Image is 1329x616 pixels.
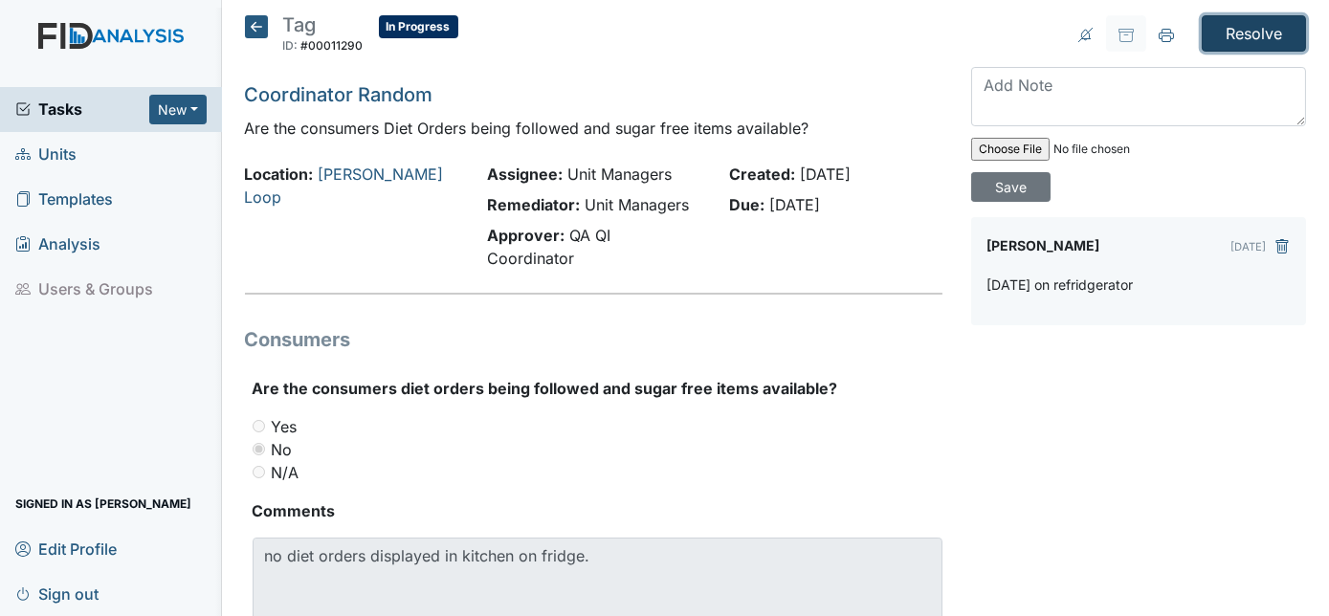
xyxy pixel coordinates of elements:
span: [DATE] [769,195,820,214]
strong: Comments [253,499,943,522]
span: Sign out [15,579,99,608]
span: [DATE] [800,165,851,184]
button: New [149,95,207,124]
input: N/A [253,466,265,478]
input: Yes [253,420,265,432]
strong: Due: [729,195,764,214]
strong: Assignee: [487,165,563,184]
label: No [272,438,293,461]
span: In Progress [379,15,458,38]
span: Units [15,140,77,169]
span: Unit Managers [567,165,672,184]
span: Templates [15,185,113,214]
p: Are the consumers Diet Orders being followed and sugar free items available? [245,117,943,140]
input: No [253,443,265,455]
a: Tasks [15,98,149,121]
input: Resolve [1202,15,1306,52]
strong: Created: [729,165,795,184]
span: ID: [283,38,299,53]
a: Coordinator Random [245,83,433,106]
label: N/A [272,461,299,484]
input: Save [971,172,1051,202]
span: #00011290 [301,38,364,53]
label: [PERSON_NAME] [986,232,1099,259]
span: Edit Profile [15,534,117,563]
h1: Consumers [245,325,943,354]
strong: Location: [245,165,314,184]
span: Signed in as [PERSON_NAME] [15,489,191,518]
strong: Approver: [487,226,565,245]
label: Are the consumers diet orders being followed and sugar free items available? [253,377,838,400]
span: Tag [283,13,317,36]
small: [DATE] [1230,240,1266,253]
a: [PERSON_NAME] Loop [245,165,444,207]
span: Analysis [15,230,100,259]
p: [DATE] on refridgerator [986,275,1133,295]
label: Yes [272,415,298,438]
strong: Remediator: [487,195,580,214]
span: Unit Managers [585,195,689,214]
